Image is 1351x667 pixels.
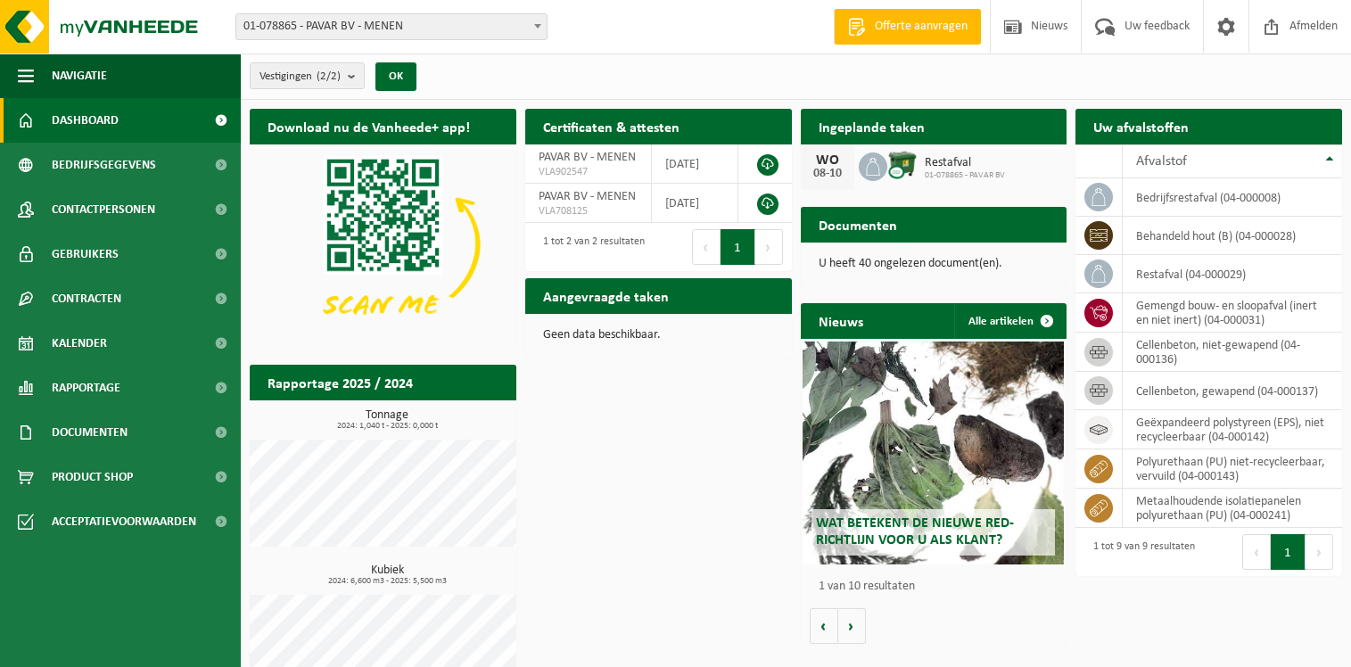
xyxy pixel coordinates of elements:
[52,410,128,455] span: Documenten
[755,229,783,265] button: Next
[1123,255,1342,293] td: restafval (04-000029)
[1123,449,1342,489] td: polyurethaan (PU) niet-recycleerbaar, vervuild (04-000143)
[810,153,845,168] div: WO
[1306,534,1333,570] button: Next
[1123,217,1342,255] td: behandeld hout (B) (04-000028)
[887,150,918,180] img: WB-1100-CU
[1123,293,1342,333] td: gemengd bouw- en sloopafval (inert en niet inert) (04-000031)
[1123,333,1342,372] td: cellenbeton, niet-gewapend (04-000136)
[925,170,1005,181] span: 01-078865 - PAVAR BV
[52,366,120,410] span: Rapportage
[525,278,687,313] h2: Aangevraagde taken
[52,187,155,232] span: Contactpersonen
[801,303,881,338] h2: Nieuws
[652,184,738,223] td: [DATE]
[816,516,1014,548] span: Wat betekent de nieuwe RED-richtlijn voor u als klant?
[52,276,121,321] span: Contracten
[1136,154,1187,169] span: Afvalstof
[1075,109,1207,144] h2: Uw afvalstoffen
[801,207,915,242] h2: Documenten
[52,232,119,276] span: Gebruikers
[52,98,119,143] span: Dashboard
[52,54,107,98] span: Navigatie
[250,109,488,144] h2: Download nu de Vanheede+ app!
[810,168,845,180] div: 08-10
[1123,410,1342,449] td: geëxpandeerd polystyreen (EPS), niet recycleerbaar (04-000142)
[801,109,943,144] h2: Ingeplande taken
[52,143,156,187] span: Bedrijfsgegevens
[954,303,1065,339] a: Alle artikelen
[235,13,548,40] span: 01-078865 - PAVAR BV - MENEN
[383,399,515,435] a: Bekijk rapportage
[1271,534,1306,570] button: 1
[834,9,981,45] a: Offerte aanvragen
[539,204,638,218] span: VLA708125
[525,109,697,144] h2: Certificaten & attesten
[259,422,516,431] span: 2024: 1,040 t - 2025: 0,000 t
[925,156,1005,170] span: Restafval
[543,329,774,342] p: Geen data beschikbaar.
[810,608,838,644] button: Vorige
[250,62,365,89] button: Vestigingen(2/2)
[1123,372,1342,410] td: cellenbeton, gewapend (04-000137)
[539,151,636,164] span: PAVAR BV - MENEN
[652,144,738,184] td: [DATE]
[375,62,416,91] button: OK
[250,365,431,399] h2: Rapportage 2025 / 2024
[1123,178,1342,217] td: bedrijfsrestafval (04-000008)
[259,63,341,90] span: Vestigingen
[1084,532,1195,572] div: 1 tot 9 van 9 resultaten
[52,455,133,499] span: Product Shop
[803,342,1064,564] a: Wat betekent de nieuwe RED-richtlijn voor u als klant?
[236,14,547,39] span: 01-078865 - PAVAR BV - MENEN
[721,229,755,265] button: 1
[250,144,516,344] img: Download de VHEPlus App
[259,564,516,586] h3: Kubiek
[1123,489,1342,528] td: metaalhoudende isolatiepanelen polyurethaan (PU) (04-000241)
[1242,534,1271,570] button: Previous
[870,18,972,36] span: Offerte aanvragen
[539,165,638,179] span: VLA902547
[52,499,196,544] span: Acceptatievoorwaarden
[539,190,636,203] span: PAVAR BV - MENEN
[692,229,721,265] button: Previous
[838,608,866,644] button: Volgende
[819,258,1050,270] p: U heeft 40 ongelezen document(en).
[259,577,516,586] span: 2024: 6,600 m3 - 2025: 5,500 m3
[534,227,645,267] div: 1 tot 2 van 2 resultaten
[819,581,1059,593] p: 1 van 10 resultaten
[259,409,516,431] h3: Tonnage
[317,70,341,82] count: (2/2)
[52,321,107,366] span: Kalender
